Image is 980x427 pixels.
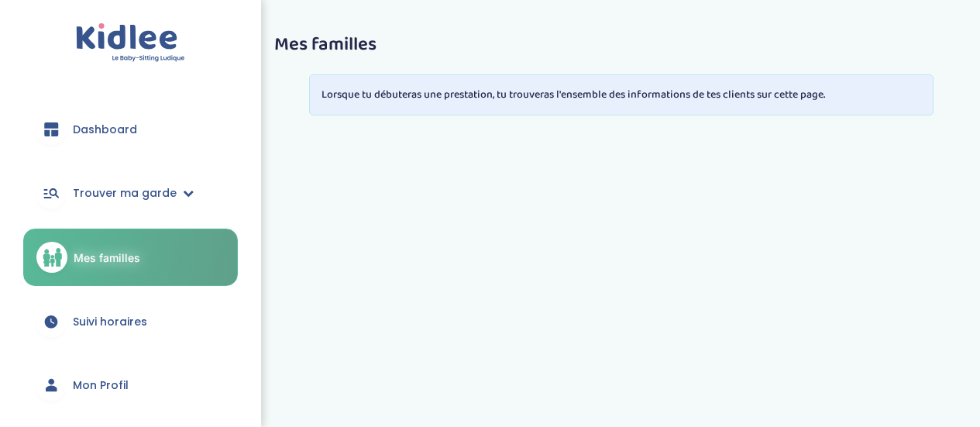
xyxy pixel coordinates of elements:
span: Mes familles [74,250,140,266]
span: Trouver ma garde [73,185,177,201]
img: logo.svg [76,23,185,63]
a: Mon Profil [23,357,238,413]
a: Trouver ma garde [23,165,238,221]
h3: Mes familles [274,35,968,55]
span: Suivi horaires [73,314,147,330]
a: Suivi horaires [23,294,238,350]
span: Mon Profil [73,377,129,394]
p: Lorsque tu débuteras une prestation, tu trouveras l'ensemble des informations de tes clients sur ... [322,87,921,103]
a: Dashboard [23,102,238,157]
span: Dashboard [73,122,137,138]
a: Mes familles [23,229,238,286]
